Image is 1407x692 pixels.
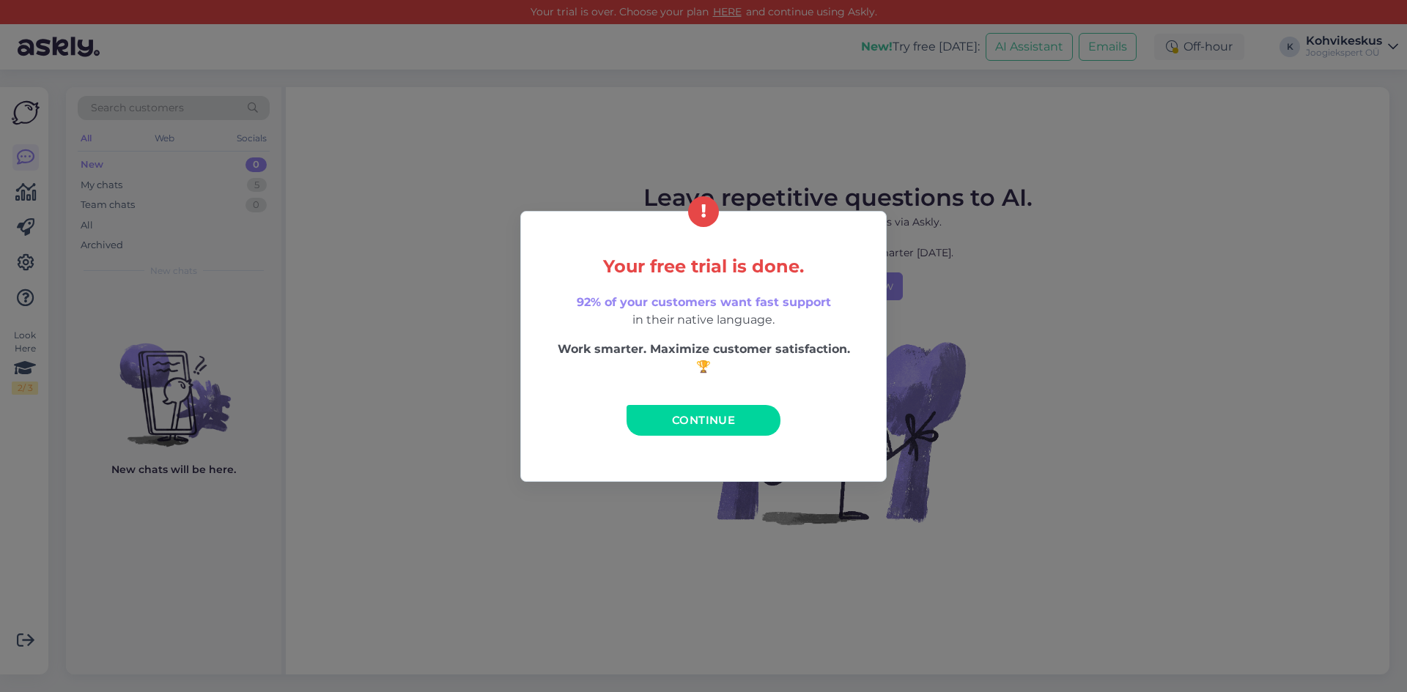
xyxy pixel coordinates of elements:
span: Continue [672,413,735,427]
h5: Your free trial is done. [552,257,855,276]
p: Work smarter. Maximize customer satisfaction. 🏆 [552,341,855,376]
a: Continue [627,405,780,436]
p: in their native language. [552,294,855,329]
span: 92% of your customers want fast support [577,295,831,309]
